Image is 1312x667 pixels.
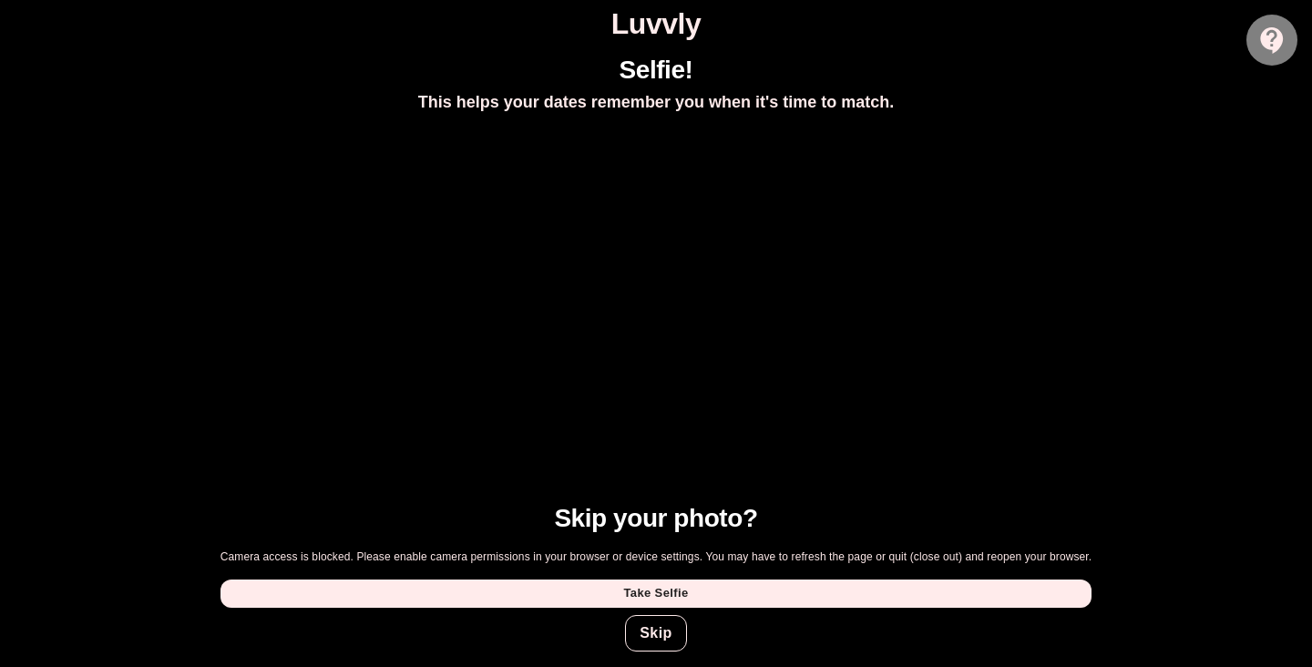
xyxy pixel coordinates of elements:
h1: Selfie! [620,56,693,86]
button: Skip [625,615,687,652]
h1: Luvvly [7,7,1305,41]
button: help [1246,15,1297,66]
h1: Skip your photo? [220,504,1092,534]
p: Camera access is blocked. Please enable camera permissions in your browser or device settings. Yo... [220,549,1092,565]
button: Take Selfie [220,580,1092,608]
h3: This helps your dates remember you when it's time to match. [418,93,894,112]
